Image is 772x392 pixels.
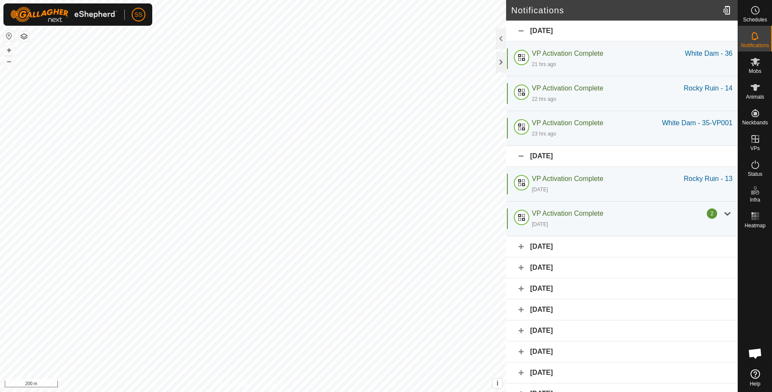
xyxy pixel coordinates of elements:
[743,17,767,22] span: Schedules
[506,362,738,383] div: [DATE]
[684,83,733,93] div: Rocky Ruin - 14
[506,146,738,167] div: [DATE]
[750,146,760,151] span: VPs
[4,56,14,66] button: –
[4,45,14,55] button: +
[750,381,760,386] span: Help
[748,172,762,177] span: Status
[745,223,766,228] span: Heatmap
[532,186,548,193] div: [DATE]
[4,31,14,41] button: Reset Map
[506,320,738,341] div: [DATE]
[750,197,760,202] span: Infra
[506,278,738,299] div: [DATE]
[262,381,287,389] a: Contact Us
[662,118,733,128] div: White Dam - 35-VP001
[685,48,733,59] div: White Dam - 36
[532,60,556,68] div: 21 hrs ago
[511,5,719,15] h2: Notifications
[506,21,738,42] div: [DATE]
[506,299,738,320] div: [DATE]
[493,379,502,388] button: i
[684,174,733,184] div: Rocky Ruin - 13
[742,120,768,125] span: Neckbands
[532,95,556,103] div: 22 hrs ago
[532,175,603,182] span: VP Activation Complete
[219,381,251,389] a: Privacy Policy
[532,220,548,228] div: [DATE]
[742,341,768,366] div: Open chat
[738,366,772,390] a: Help
[506,341,738,362] div: [DATE]
[532,84,603,92] span: VP Activation Complete
[497,380,498,387] span: i
[532,119,603,127] span: VP Activation Complete
[135,10,143,19] span: SS
[746,94,764,100] span: Animals
[506,236,738,257] div: [DATE]
[741,43,769,48] span: Notifications
[532,210,603,217] span: VP Activation Complete
[707,208,717,219] div: 2
[532,50,603,57] span: VP Activation Complete
[10,7,118,22] img: Gallagher Logo
[749,69,761,74] span: Mobs
[532,130,556,138] div: 23 hrs ago
[506,257,738,278] div: [DATE]
[19,31,29,42] button: Map Layers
